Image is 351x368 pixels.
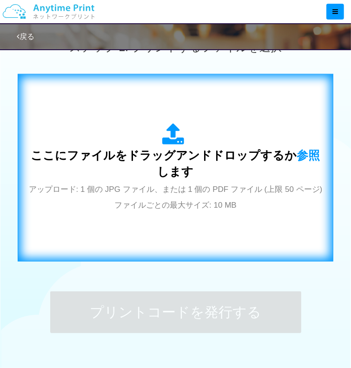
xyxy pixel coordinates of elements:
span: 参照 [297,149,320,162]
a: 戻る [17,33,34,40]
button: プリントコードを発行する [50,291,301,333]
span: ここにファイルをドラッグアンドドロップするか します [31,149,320,178]
span: アップロード: 1 個の JPG ファイル、または 1 個の PDF ファイル (上限 50 ページ) ファイルごとの最大サイズ: 10 MB [29,185,323,210]
span: ステップ 2: プリントするファイルを選択 [69,41,281,53]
